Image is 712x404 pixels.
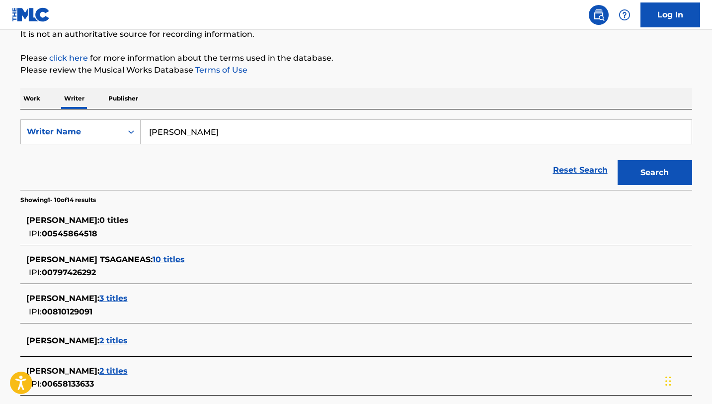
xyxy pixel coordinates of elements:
[20,119,692,190] form: Search Form
[20,196,96,204] p: Showing 1 - 10 of 14 results
[99,294,128,303] span: 3 titles
[29,229,42,238] span: IPI:
[665,366,671,396] div: 拖动
[20,28,692,40] p: It is not an authoritative source for recording information.
[42,268,96,277] span: 00797426292
[193,65,247,75] a: Terms of Use
[42,229,97,238] span: 00545864518
[42,379,94,389] span: 00658133633
[26,336,99,345] span: [PERSON_NAME] :
[619,9,631,21] img: help
[42,307,92,316] span: 00810129091
[29,268,42,277] span: IPI:
[589,5,609,25] a: Public Search
[29,379,42,389] span: IPI:
[99,366,128,376] span: 2 titles
[99,336,128,345] span: 2 titles
[29,307,42,316] span: IPI:
[615,5,634,25] div: Help
[618,160,692,185] button: Search
[26,294,99,303] span: [PERSON_NAME] :
[26,255,153,264] span: [PERSON_NAME] TSAGANEAS :
[61,88,87,109] p: Writer
[105,88,141,109] p: Publisher
[593,9,605,21] img: search
[20,64,692,76] p: Please review the Musical Works Database
[20,52,692,64] p: Please for more information about the terms used in the database.
[49,53,88,63] a: click here
[26,215,99,225] span: [PERSON_NAME] :
[662,356,712,404] div: 聊天小组件
[662,356,712,404] iframe: Chat Widget
[26,366,99,376] span: [PERSON_NAME] :
[640,2,700,27] a: Log In
[20,88,43,109] p: Work
[99,215,129,225] span: 0 titles
[27,126,116,138] div: Writer Name
[12,7,50,22] img: MLC Logo
[548,159,613,181] a: Reset Search
[153,255,185,264] span: 10 titles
